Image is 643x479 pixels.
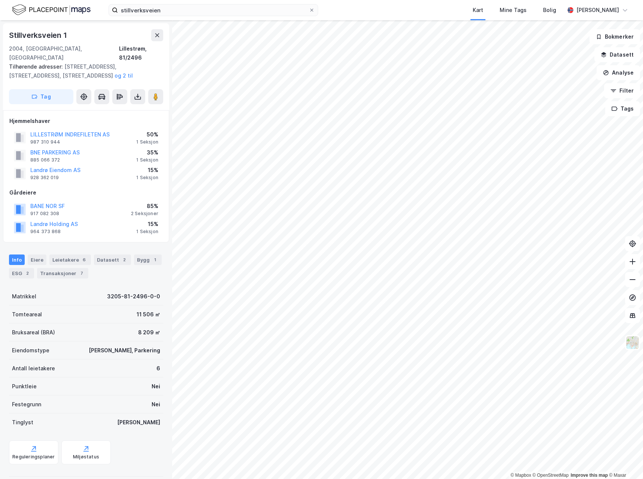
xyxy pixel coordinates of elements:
[117,418,160,427] div: [PERSON_NAME]
[30,175,59,181] div: 928 362 019
[606,443,643,479] div: Kontrollprogram for chat
[473,6,483,15] div: Kart
[151,256,159,263] div: 1
[12,292,36,301] div: Matrikkel
[30,229,61,235] div: 964 373 868
[9,254,25,265] div: Info
[594,47,640,62] button: Datasett
[605,101,640,116] button: Tags
[625,335,640,350] img: Z
[136,220,158,229] div: 15%
[136,166,158,175] div: 15%
[589,29,640,44] button: Bokmerker
[131,211,158,217] div: 2 Seksjoner
[137,310,160,319] div: 11 506 ㎡
[49,254,91,265] div: Leietakere
[571,473,608,478] a: Improve this map
[136,148,158,157] div: 35%
[78,269,85,277] div: 7
[9,44,119,62] div: 2004, [GEOGRAPHIC_DATA], [GEOGRAPHIC_DATA]
[12,418,33,427] div: Tinglyst
[73,454,99,460] div: Miljøstatus
[152,382,160,391] div: Nei
[136,130,158,139] div: 50%
[37,268,88,278] div: Transaksjoner
[30,157,60,163] div: 885 066 372
[12,382,37,391] div: Punktleie
[136,229,158,235] div: 1 Seksjon
[136,157,158,163] div: 1 Seksjon
[89,346,160,355] div: [PERSON_NAME], Parkering
[604,83,640,98] button: Filter
[533,473,569,478] a: OpenStreetMap
[119,44,163,62] div: Lillestrøm, 81/2496
[9,117,163,126] div: Hjemmelshaver
[94,254,131,265] div: Datasett
[30,139,60,145] div: 987 310 944
[12,3,91,16] img: logo.f888ab2527a4732fd821a326f86c7f29.svg
[500,6,527,15] div: Mine Tags
[511,473,531,478] a: Mapbox
[12,454,55,460] div: Reguleringsplaner
[131,202,158,211] div: 85%
[24,269,31,277] div: 2
[136,139,158,145] div: 1 Seksjon
[12,328,55,337] div: Bruksareal (BRA)
[543,6,556,15] div: Bolig
[12,346,49,355] div: Eiendomstype
[134,254,162,265] div: Bygg
[576,6,619,15] div: [PERSON_NAME]
[30,211,59,217] div: 917 082 308
[121,256,128,263] div: 2
[136,175,158,181] div: 1 Seksjon
[9,29,68,41] div: Stillverksveien 1
[118,4,309,16] input: Søk på adresse, matrikkel, gårdeiere, leietakere eller personer
[156,364,160,373] div: 6
[152,400,160,409] div: Nei
[606,443,643,479] iframe: Chat Widget
[9,62,157,80] div: [STREET_ADDRESS], [STREET_ADDRESS], [STREET_ADDRESS]
[9,89,73,104] button: Tag
[9,268,34,278] div: ESG
[9,63,64,70] span: Tilhørende adresser:
[12,400,41,409] div: Festegrunn
[12,364,55,373] div: Antall leietakere
[107,292,160,301] div: 3205-81-2496-0-0
[9,188,163,197] div: Gårdeiere
[597,65,640,80] button: Analyse
[80,256,88,263] div: 6
[138,328,160,337] div: 8 209 ㎡
[12,310,42,319] div: Tomteareal
[28,254,46,265] div: Eiere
